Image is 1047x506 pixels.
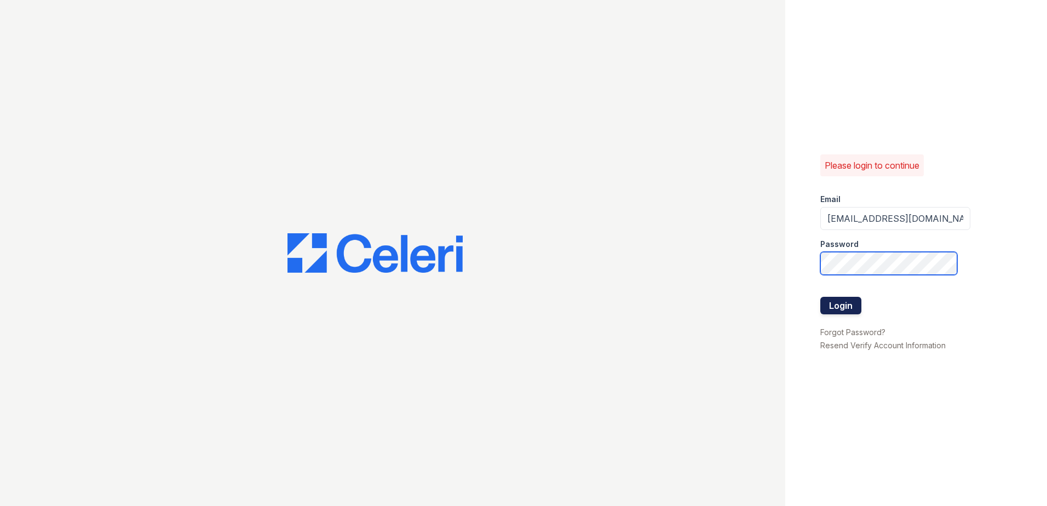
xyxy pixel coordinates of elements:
label: Password [820,239,859,250]
button: Login [820,297,861,314]
label: Email [820,194,841,205]
p: Please login to continue [825,159,919,172]
a: Forgot Password? [820,327,885,337]
a: Resend Verify Account Information [820,341,946,350]
img: CE_Logo_Blue-a8612792a0a2168367f1c8372b55b34899dd931a85d93a1a3d3e32e68fde9ad4.png [287,233,463,273]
